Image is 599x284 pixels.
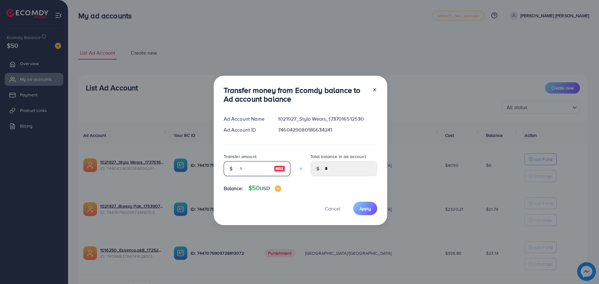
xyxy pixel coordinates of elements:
span: Balance: [224,185,243,192]
h4: $50 [248,184,281,192]
div: Ad Account ID [219,126,273,133]
div: 7460429080186634241 [273,126,382,133]
label: Total balance in ad account [310,153,366,160]
img: image [274,165,285,172]
span: USD [260,185,270,192]
span: Cancel [325,205,340,212]
span: Apply [359,205,371,212]
button: Apply [353,202,377,215]
button: Cancel [317,202,348,215]
label: Transfer amount [224,153,256,160]
div: 1021927_Stylo Wears_1737016512530 [273,115,382,123]
img: image [275,185,281,192]
div: Ad Account Name [219,115,273,123]
h3: Transfer money from Ecomdy balance to Ad account balance [224,86,367,104]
